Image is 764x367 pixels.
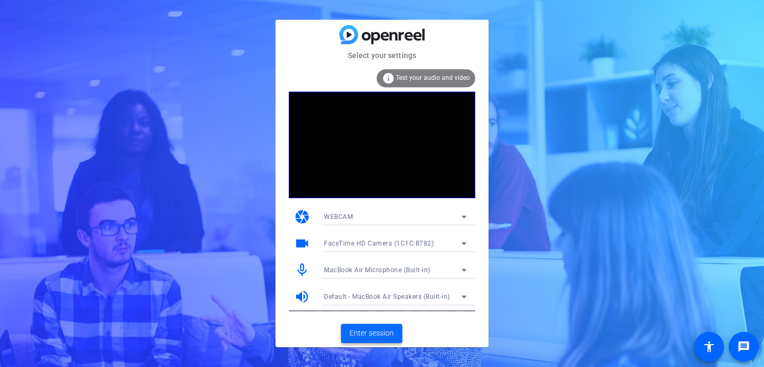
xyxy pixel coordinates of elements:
span: Enter session [350,328,394,339]
mat-card-subtitle: Select your settings [275,50,489,61]
mat-icon: videocam [294,235,310,251]
span: FaceTime HD Camera (1C1C:B782) [324,240,434,247]
button: Enter session [341,324,402,343]
span: Default - MacBook Air Speakers (Built-in) [324,293,450,300]
span: WEBCAM [324,213,353,221]
mat-icon: info [382,72,395,85]
mat-icon: accessibility [703,340,716,353]
mat-icon: camera [294,209,310,225]
mat-icon: mic_none [294,262,310,278]
mat-icon: message [737,340,750,353]
mat-icon: volume_up [294,289,310,305]
span: MacBook Air Microphone (Built-in) [324,266,430,274]
span: Test your audio and video [396,74,470,81]
img: blue-gradient.svg [339,25,425,44]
